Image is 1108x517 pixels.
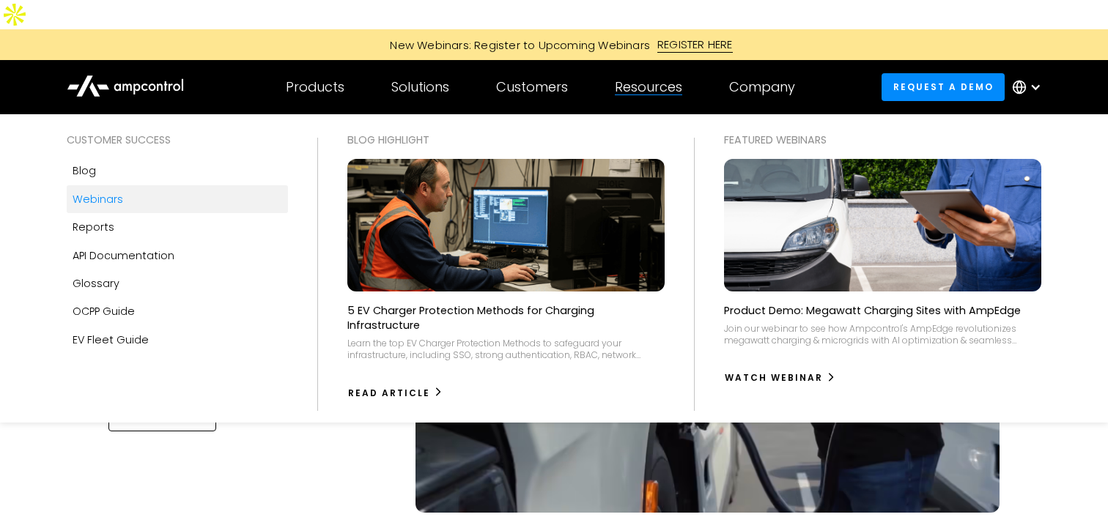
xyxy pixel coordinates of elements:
div: OCPP Guide [73,303,135,319]
div: Glossary [73,275,119,291]
div: Learn the top EV Charger Protection Methods to safeguard your infrastructure, including SSO, stro... [347,338,665,360]
a: API Documentation [67,242,289,269]
div: Products [286,79,344,95]
div: EV Fleet Guide [73,332,149,348]
div: New Webinars: Register to Upcoming Webinars [375,37,657,53]
div: Customers [496,79,568,95]
div: watch webinar [725,371,823,384]
a: New Webinars: Register to Upcoming WebinarsREGISTER HERE [224,37,884,53]
div: Blog [73,163,96,179]
a: OCPP Guide [67,297,289,325]
div: REGISTER HERE [657,37,733,53]
div: Blog Highlight [347,132,665,148]
a: Webinars [67,185,289,213]
div: Solutions [391,79,449,95]
a: EV Fleet Guide [67,326,289,354]
a: Request a demo [882,73,1005,100]
a: Read Article [347,382,443,405]
div: Company [729,79,795,95]
div: Webinars [73,191,123,207]
div: Resources [615,79,682,95]
a: Glossary [67,269,289,297]
a: watch webinar [724,366,836,390]
div: Featured webinars [724,132,1041,148]
a: Reports [67,213,289,241]
div: Join our webinar to see how Ampcontrol's AmpEdge revolutionizes megawatt charging & microgrids wi... [724,323,1041,346]
div: Reports [73,219,114,235]
div: Customer success [67,132,289,148]
p: Product Demo: Megawatt Charging Sites with AmpEdge [724,303,1021,318]
div: Read Article [348,387,430,400]
p: 5 EV Charger Protection Methods for Charging Infrastructure [347,303,665,332]
a: Blog [67,157,289,185]
div: API Documentation [73,248,174,264]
